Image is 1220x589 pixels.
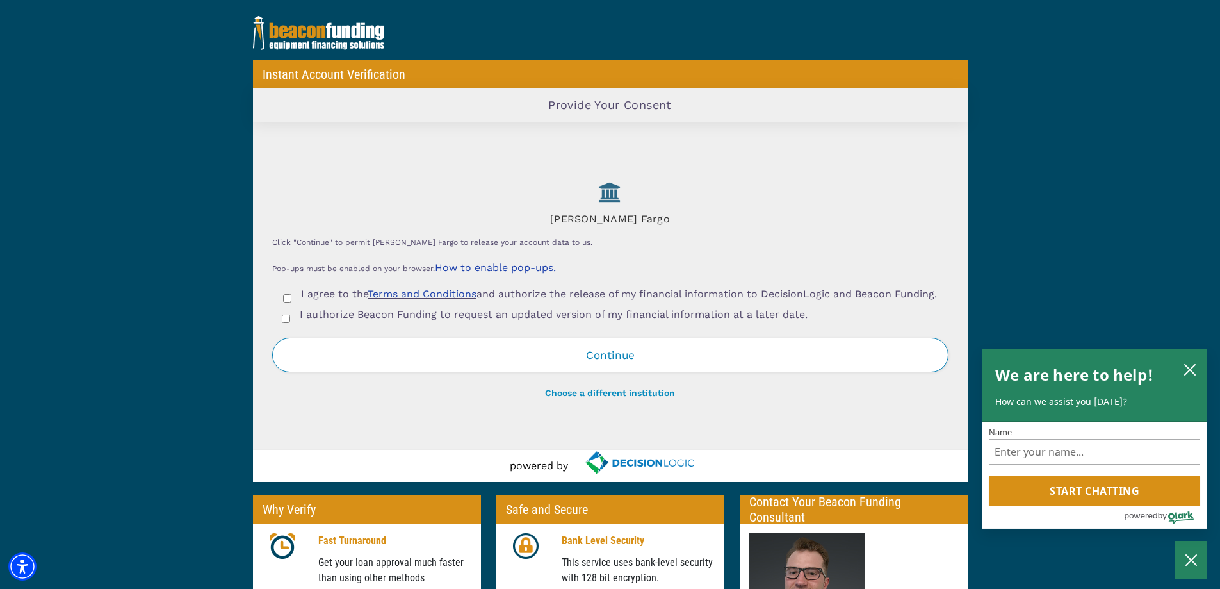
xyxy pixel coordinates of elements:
a: How to enable pop-ups. [435,261,556,274]
img: logo [253,16,384,50]
a: decisionlogic.com - open in a new tab [568,450,710,476]
h2: Provide your consent [548,98,671,112]
p: Get your loan approval much faster than using other methods [318,555,471,586]
p: This service uses bank-level security with 128 bit encryption. [562,555,715,586]
button: Continue [272,338,948,372]
p: Instant Account Verification [263,67,405,82]
span: by [1158,508,1167,524]
button: close chatbox [1180,360,1200,378]
a: Powered by Olark [1124,506,1207,528]
h4: [PERSON_NAME] Fargo [272,206,948,225]
div: olark chatbox [982,349,1207,529]
button: Start chatting [989,476,1200,506]
p: Fast Turnaround [318,533,471,549]
p: powered by [510,458,568,474]
input: Name [989,439,1200,465]
p: How can we assist you [DATE]? [995,395,1194,408]
div: Accessibility Menu [8,552,37,581]
p: Click "Continue" to permit [PERSON_NAME] Fargo to release your account data to us. [272,235,948,250]
h2: We are here to help! [995,362,1153,388]
a: Terms and Conditions [368,288,476,300]
a: Choose a different institution [545,388,675,398]
p: Bank Level Security [562,533,715,549]
p: Pop-ups must be enabled on your browser. [272,260,948,276]
p: Safe and Secure [506,502,588,517]
span: powered [1124,508,1157,524]
p: Why Verify [263,502,316,517]
button: Close Chatbox [1175,541,1207,579]
label: Name [989,428,1200,436]
img: Wells Fargo [585,178,635,206]
img: clock icon [270,533,295,559]
span: I authorize Beacon Funding to request an updated version of my financial information at a later d... [300,308,808,320]
p: Contact Your Beacon Funding Consultant [749,494,958,525]
span: I agree to the and authorize the release of my financial information to DecisionLogic and Beacon ... [301,288,937,300]
img: lock icon [513,533,539,559]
